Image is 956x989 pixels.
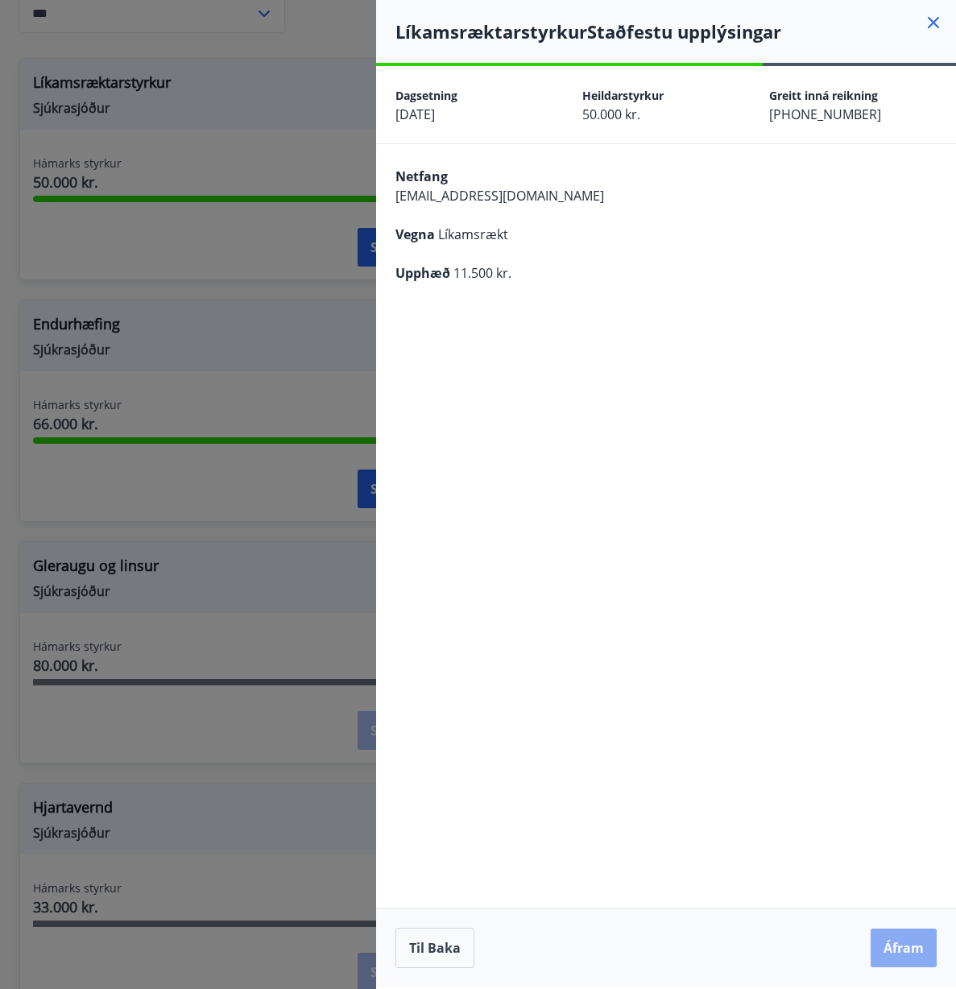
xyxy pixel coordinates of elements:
span: Dagsetning [395,88,457,103]
span: Greitt inná reikning [769,88,878,103]
span: Heildarstyrkur [582,88,664,103]
span: Vegna [395,226,435,243]
h4: Líkamsræktarstyrkur Staðfestu upplýsingar [395,19,956,43]
span: Líkamsrækt [438,226,508,243]
button: Til baka [395,928,474,968]
span: Netfang [395,168,448,185]
span: Upphæð [395,264,450,282]
button: Áfram [871,929,937,967]
span: 50.000 kr. [582,106,640,123]
span: 11.500 kr. [453,264,511,282]
span: [EMAIL_ADDRESS][DOMAIN_NAME] [395,187,604,205]
span: [DATE] [395,106,435,123]
span: [PHONE_NUMBER] [769,106,881,123]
